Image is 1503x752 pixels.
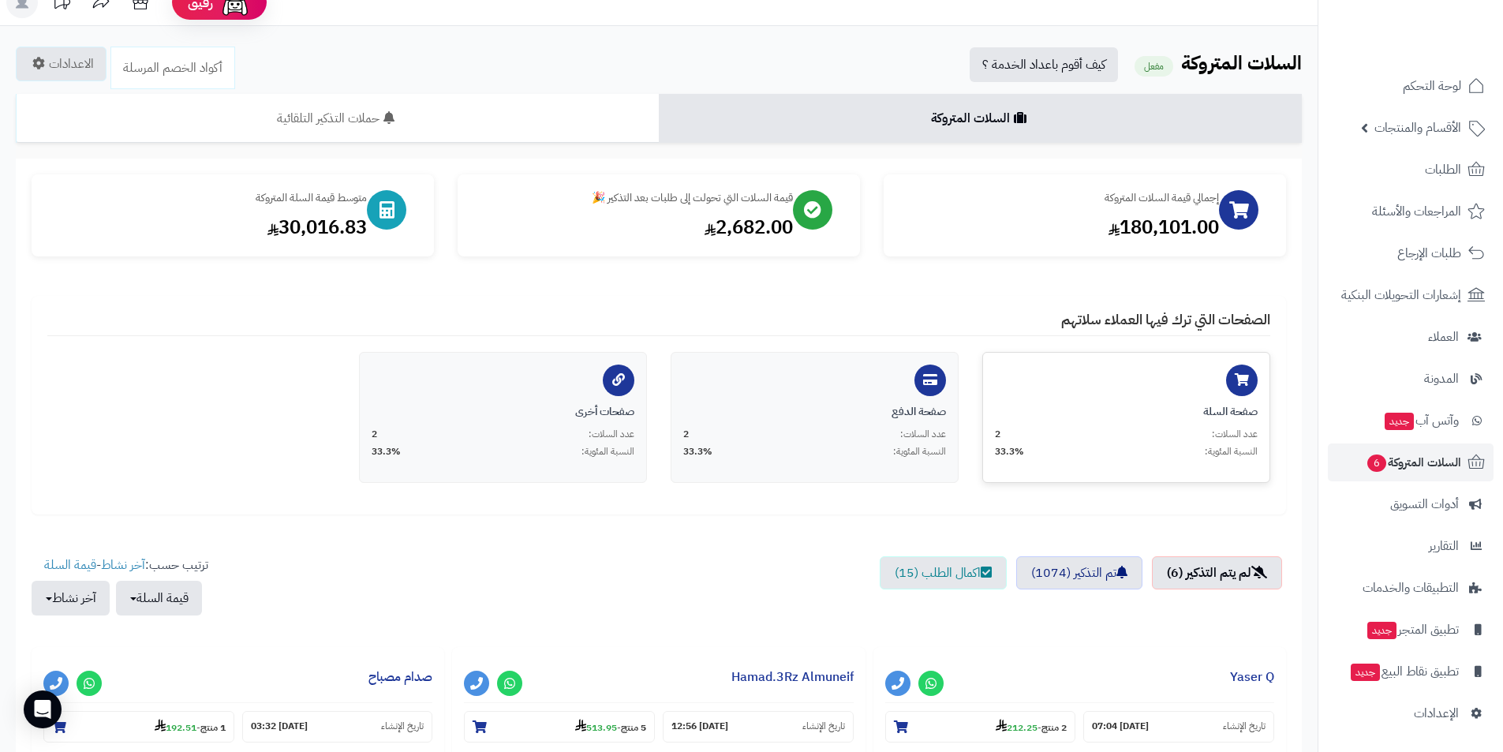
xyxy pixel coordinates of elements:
[1181,49,1302,77] b: السلات المتروكة
[575,719,646,735] small: -
[1429,535,1459,557] span: التقارير
[659,94,1302,143] a: السلات المتروكة
[995,404,1258,420] div: صفحة السلة
[251,720,308,733] strong: [DATE] 03:32
[1328,360,1494,398] a: المدونة
[372,428,377,441] span: 2
[1328,193,1494,230] a: المراجعات والأسئلة
[1328,276,1494,314] a: إشعارات التحويلات البنكية
[16,94,659,143] a: حملات التذكير التلقائية
[1328,611,1494,649] a: تطبيق المتجرجديد
[32,581,110,615] button: آخر نشاط
[1328,151,1494,189] a: الطلبات
[1372,200,1461,223] span: المراجعات والأسئلة
[1397,242,1461,264] span: طلبات الإرجاع
[47,214,367,241] div: 30,016.83
[1328,653,1494,690] a: تطبيق نقاط البيعجديد
[32,556,208,615] ul: ترتيب حسب: -
[1328,694,1494,732] a: الإعدادات
[1223,720,1266,733] small: تاريخ الإنشاء
[995,445,1024,458] span: 33.3%
[1092,720,1149,733] strong: [DATE] 07:04
[1016,556,1142,589] a: تم التذكير (1074)
[1328,234,1494,272] a: طلبات الإرجاع
[1385,413,1414,430] span: جديد
[1328,318,1494,356] a: العملاء
[1328,443,1494,481] a: السلات المتروكة6
[1403,75,1461,97] span: لوحة التحكم
[880,556,1007,589] a: اكمال الطلب (15)
[1230,668,1274,687] a: Yaser Q
[473,190,793,206] div: قيمة السلات التي تحولت إلى طلبات بعد التذكير 🎉
[43,711,234,743] section: 1 منتج-192.51
[368,668,432,687] a: صدام مصباح
[996,719,1067,735] small: -
[575,720,617,735] strong: 513.95
[116,581,202,615] button: قيمة السلة
[1328,527,1494,565] a: التقارير
[1152,556,1282,589] a: لم يتم التذكير (6)
[1367,622,1396,639] span: جديد
[581,445,634,458] span: النسبة المئوية:
[47,190,367,206] div: متوسط قيمة السلة المتروكة
[589,428,634,441] span: عدد السلات:
[683,445,712,458] span: 33.3%
[1425,159,1461,181] span: الطلبات
[110,47,235,89] a: أكواد الخصم المرسلة
[899,190,1219,206] div: إجمالي قيمة السلات المتروكة
[1367,455,1386,472] span: 6
[473,214,793,241] div: 2,682.00
[1414,702,1459,724] span: الإعدادات
[683,428,689,441] span: 2
[372,445,401,458] span: 33.3%
[1212,428,1258,441] span: عدد السلات:
[1341,284,1461,306] span: إشعارات التحويلات البنكية
[200,720,226,735] strong: 1 منتج
[995,428,1000,441] span: 2
[24,690,62,728] div: Open Intercom Messenger
[372,404,634,420] div: صفحات أخرى
[47,312,1270,336] h4: الصفحات التي ترك فيها العملاء سلاتهم
[683,404,946,420] div: صفحة الدفع
[970,47,1118,82] a: كيف أقوم باعداد الخدمة ؟
[1424,368,1459,390] span: المدونة
[1328,485,1494,523] a: أدوات التسويق
[899,214,1219,241] div: 180,101.00
[996,720,1038,735] strong: 212.25
[464,711,655,743] section: 5 منتج-513.95
[1428,326,1459,348] span: العملاء
[1383,410,1459,432] span: وآتس آب
[44,556,96,574] a: قيمة السلة
[1351,664,1380,681] span: جديد
[16,47,107,81] a: الاعدادات
[101,556,145,574] a: آخر نشاط
[731,668,854,687] a: Hamad.3Rz Almuneif
[893,445,946,458] span: النسبة المئوية:
[671,720,728,733] strong: [DATE] 12:56
[1366,451,1461,473] span: السلات المتروكة
[1328,67,1494,105] a: لوحة التحكم
[381,720,424,733] small: تاريخ الإنشاء
[1135,56,1173,77] small: مفعل
[1328,569,1494,607] a: التطبيقات والخدمات
[1374,117,1461,139] span: الأقسام والمنتجات
[155,720,196,735] strong: 192.51
[1041,720,1067,735] strong: 2 منتج
[155,719,226,735] small: -
[1366,619,1459,641] span: تطبيق المتجر
[885,711,1076,743] section: 2 منتج-212.25
[1328,402,1494,440] a: وآتس آبجديد
[1390,493,1459,515] span: أدوات التسويق
[1205,445,1258,458] span: النسبة المئوية:
[1349,660,1459,683] span: تطبيق نقاط البيع
[900,428,946,441] span: عدد السلات:
[1363,577,1459,599] span: التطبيقات والخدمات
[802,720,845,733] small: تاريخ الإنشاء
[621,720,646,735] strong: 5 منتج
